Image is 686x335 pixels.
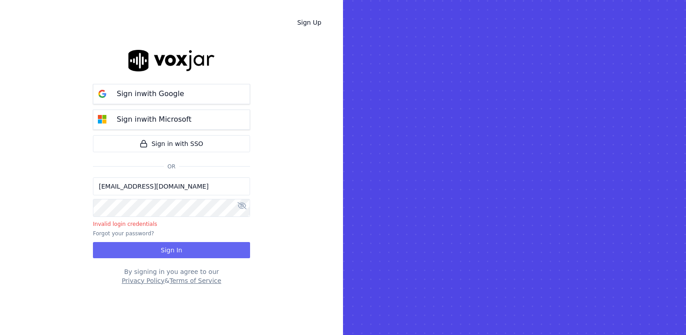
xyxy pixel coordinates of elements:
[93,220,250,228] p: Invalid login credentials
[93,177,250,195] input: Email
[93,85,111,103] img: google Sign in button
[117,114,191,125] p: Sign in with Microsoft
[93,110,111,128] img: microsoft Sign in button
[169,276,221,285] button: Terms of Service
[122,276,164,285] button: Privacy Policy
[128,50,215,71] img: logo
[117,88,184,99] p: Sign in with Google
[93,230,154,237] button: Forgot your password?
[93,84,250,104] button: Sign inwith Google
[93,267,250,285] div: By signing in you agree to our &
[93,135,250,152] a: Sign in with SSO
[93,242,250,258] button: Sign In
[164,163,179,170] span: Or
[93,110,250,130] button: Sign inwith Microsoft
[290,14,329,31] a: Sign Up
